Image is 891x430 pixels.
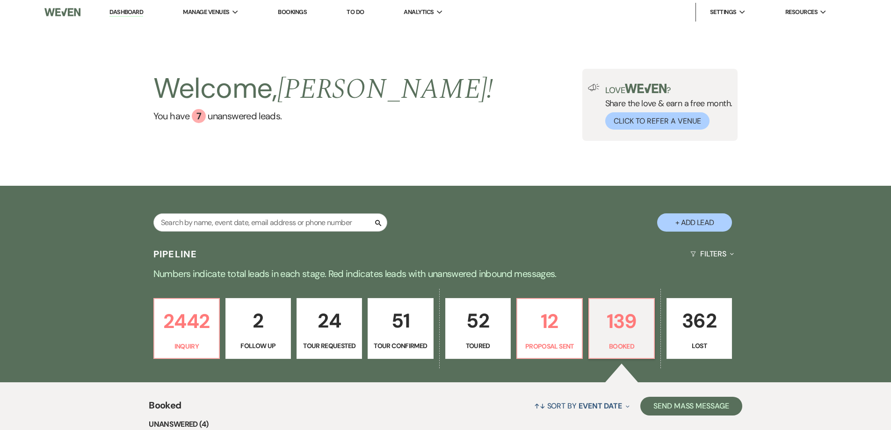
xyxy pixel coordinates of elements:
[153,109,493,123] a: You have 7 unanswered leads.
[192,109,206,123] div: 7
[687,241,738,266] button: Filters
[579,401,622,411] span: Event Date
[347,8,364,16] a: To Do
[153,248,197,261] h3: Pipeline
[640,397,742,415] button: Send Mass Message
[595,306,648,337] p: 139
[404,7,434,17] span: Analytics
[374,341,427,351] p: Tour Confirmed
[595,341,648,351] p: Booked
[153,69,493,109] h2: Welcome,
[303,305,356,336] p: 24
[44,2,80,22] img: Weven Logo
[232,305,285,336] p: 2
[588,84,600,91] img: loud-speaker-illustration.svg
[710,7,737,17] span: Settings
[277,68,493,111] span: [PERSON_NAME] !
[225,298,291,359] a: 2Follow Up
[588,298,655,359] a: 139Booked
[657,213,732,232] button: + Add Lead
[523,341,576,351] p: Proposal Sent
[368,298,433,359] a: 51Tour Confirmed
[530,394,633,418] button: Sort By Event Date
[153,298,220,359] a: 2442Inquiry
[149,398,181,418] span: Booked
[625,84,666,93] img: weven-logo-green.svg
[374,305,427,336] p: 51
[516,298,583,359] a: 12Proposal Sent
[605,112,710,130] button: Click to Refer a Venue
[232,341,285,351] p: Follow Up
[600,84,732,130] div: Share the love & earn a free month.
[278,8,307,16] a: Bookings
[303,341,356,351] p: Tour Requested
[297,298,362,359] a: 24Tour Requested
[666,298,732,359] a: 362Lost
[523,306,576,337] p: 12
[109,266,782,281] p: Numbers indicate total leads in each stage. Red indicates leads with unanswered inbound messages.
[785,7,818,17] span: Resources
[534,401,545,411] span: ↑↓
[673,305,726,336] p: 362
[160,341,213,351] p: Inquiry
[673,341,726,351] p: Lost
[153,213,387,232] input: Search by name, event date, email address or phone number
[445,298,511,359] a: 52Toured
[451,305,505,336] p: 52
[183,7,229,17] span: Manage Venues
[109,8,143,17] a: Dashboard
[160,306,213,337] p: 2442
[605,84,732,95] p: Love ?
[451,341,505,351] p: Toured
